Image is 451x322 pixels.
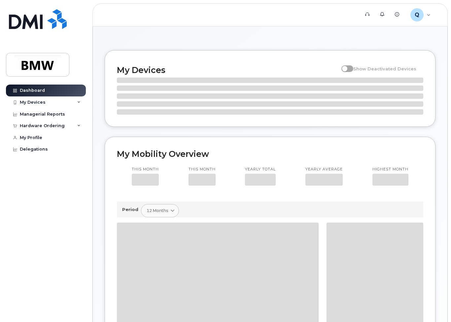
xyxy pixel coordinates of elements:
[132,167,159,172] p: This month
[189,167,216,172] p: This month
[353,66,416,71] span: Show Deactivated Devices
[122,206,141,213] p: Period
[147,208,168,214] span: 12 months
[117,149,423,159] h2: My Mobility Overview
[372,167,408,172] p: Highest month
[245,167,276,172] p: Yearly total
[117,65,338,75] h2: My Devices
[141,204,179,217] a: 12 months
[341,62,347,68] input: Show Deactivated Devices
[305,167,343,172] p: Yearly average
